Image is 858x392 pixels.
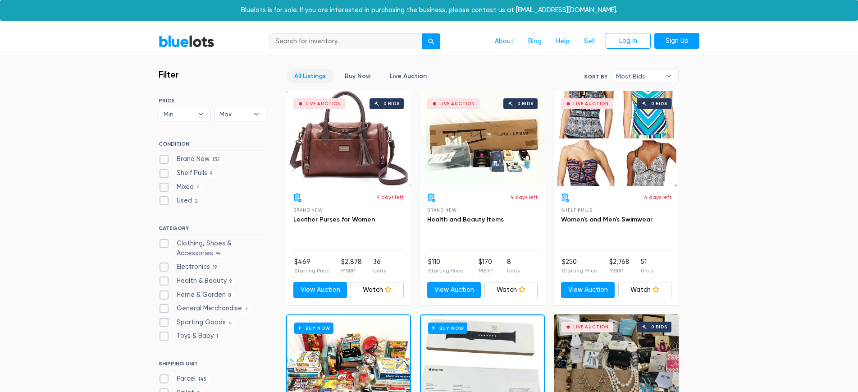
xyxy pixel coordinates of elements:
a: Watch [618,282,672,298]
span: 4 [194,184,203,191]
a: Buy Now [337,69,379,83]
span: Shelf Pulls [561,208,593,212]
span: Max [219,107,249,121]
p: 4 days left [644,193,671,201]
label: Sporting Goods [159,318,235,327]
a: Blog [521,33,549,50]
a: View Auction [293,282,347,298]
li: 8 [507,257,520,275]
p: Starting Price [294,267,330,275]
span: 8 [226,292,234,299]
span: 99 [213,250,224,258]
input: Search for inventory [269,33,423,50]
p: 4 days left [510,193,538,201]
div: Live Auction [573,325,609,329]
p: MSRP [479,267,493,275]
span: 9 [207,170,215,177]
label: Shelf Pulls [159,168,215,178]
li: $2,878 [341,257,362,275]
p: MSRP [609,267,630,275]
span: 9 [227,278,235,285]
div: Live Auction [306,101,341,106]
li: $2,768 [609,257,630,275]
h6: PRICE [159,97,266,104]
h6: SHIPPING UNIT [159,360,266,370]
p: 4 days left [376,193,404,201]
span: 132 [210,157,223,164]
span: Brand New [427,208,456,212]
span: 2 [192,198,201,205]
a: Help [549,33,577,50]
label: Electronics [159,262,220,272]
a: About [488,33,521,50]
span: 7 [242,306,251,313]
span: 1 [214,333,221,341]
li: $110 [428,257,464,275]
div: Live Auction [439,101,475,106]
a: All Listings [287,69,333,83]
label: Toys & Baby [159,331,221,341]
li: 36 [373,257,386,275]
a: View Auction [561,282,615,298]
b: ▾ [192,107,210,121]
span: Brand New [293,208,323,212]
a: Health and Beauty Items [427,216,504,223]
span: Most Bids [616,69,661,83]
a: Watch [351,282,404,298]
label: Health & Beauty [159,276,235,286]
a: Sign Up [654,33,699,49]
label: Parcel [159,374,210,384]
div: 0 bids [383,101,400,106]
b: ▾ [247,107,266,121]
div: 0 bids [651,325,667,329]
a: Sell [577,33,602,50]
a: Log In [606,33,651,49]
li: 51 [641,257,653,275]
p: Units [641,267,653,275]
a: View Auction [427,282,481,298]
b: ▾ [659,69,678,83]
p: MSRP [341,267,362,275]
h6: CATEGORY [159,225,266,235]
p: Units [507,267,520,275]
span: 19 [210,264,220,272]
span: Min [164,107,193,121]
a: Live Auction 0 bids [420,91,545,186]
a: Live Auction 0 bids [554,91,679,186]
span: 145 [196,376,210,383]
li: $170 [479,257,493,275]
span: 4 [226,319,235,327]
label: Used [159,196,201,206]
a: Women's and Men's Swimwear [561,216,653,223]
p: Starting Price [562,267,598,275]
a: Live Auction 0 bids [286,91,411,186]
p: Starting Price [428,267,464,275]
div: 0 bids [651,101,667,106]
div: 0 bids [517,101,534,106]
label: Sort By [584,73,607,81]
a: BlueLots [159,35,214,48]
h6: Buy Now [428,323,467,334]
label: Home & Garden [159,290,234,300]
a: Leather Purses for Women [293,216,375,223]
li: $250 [562,257,598,275]
h6: Buy Now [294,323,333,334]
div: Live Auction [573,101,609,106]
h6: CONDITION [159,141,266,151]
label: Clothing, Shoes & Accessories [159,239,266,258]
li: $469 [294,257,330,275]
label: Mixed [159,182,203,192]
label: Brand New [159,154,223,164]
a: Watch [484,282,538,298]
a: Live Auction [382,69,434,83]
p: Units [373,267,386,275]
label: General Merchandise [159,304,251,314]
h3: Filter [159,69,179,80]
